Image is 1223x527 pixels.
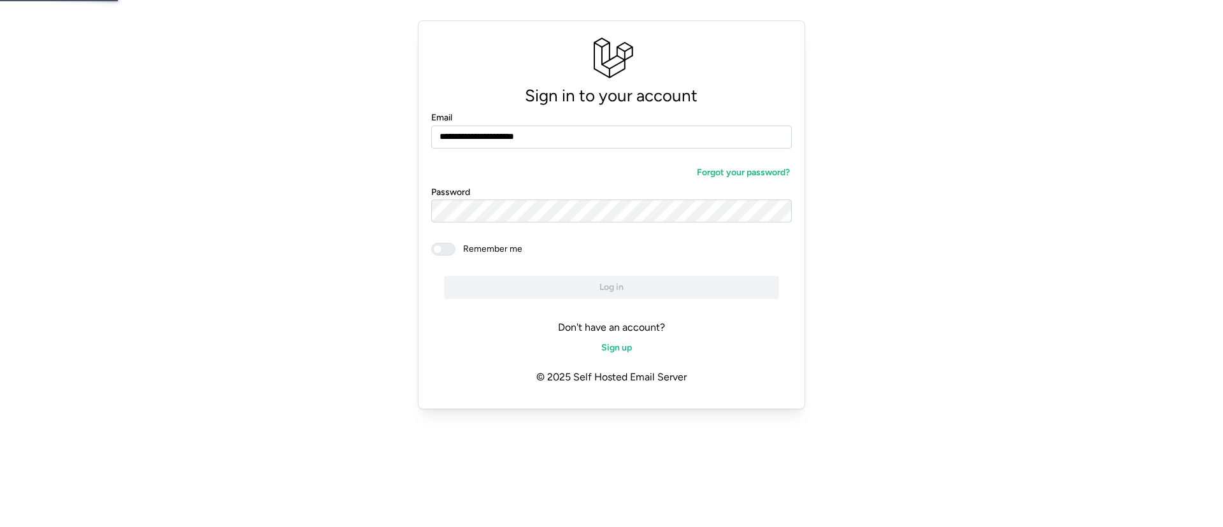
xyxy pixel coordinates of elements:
p: Sign in to your account [431,82,792,110]
button: Log in [444,276,779,299]
span: Forgot your password? [697,162,790,184]
span: Sign up [601,337,632,359]
p: Don't have an account? [431,319,792,336]
span: Log in [599,277,624,298]
span: Remember me [455,243,522,256]
a: Forgot your password? [685,161,792,184]
label: Password [431,185,470,199]
a: Sign up [589,336,634,359]
label: Email [431,111,452,125]
p: © 2025 Self Hosted Email Server [431,359,792,396]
